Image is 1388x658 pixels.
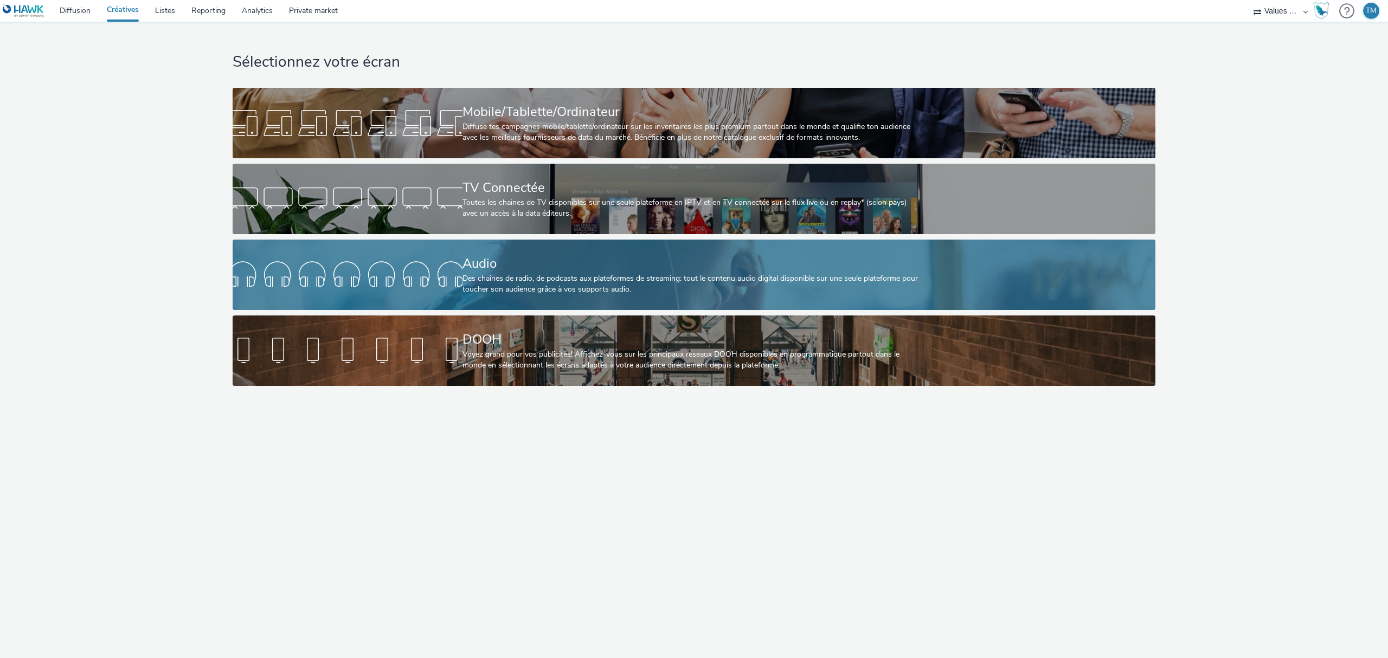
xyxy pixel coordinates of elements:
a: DOOHVoyez grand pour vos publicités! Affichez-vous sur les principaux réseaux DOOH disponibles en... [233,315,1155,386]
h1: Sélectionnez votre écran [233,52,1155,73]
div: Audio [462,254,922,273]
div: Voyez grand pour vos publicités! Affichez-vous sur les principaux réseaux DOOH disponibles en pro... [462,349,922,371]
div: Toutes les chaines de TV disponibles sur une seule plateforme en IPTV et en TV connectée sur le f... [462,197,922,220]
img: Hawk Academy [1313,2,1329,20]
div: Des chaînes de radio, de podcasts aux plateformes de streaming: tout le contenu audio digital dis... [462,273,922,295]
a: TV ConnectéeToutes les chaines de TV disponibles sur une seule plateforme en IPTV et en TV connec... [233,164,1155,234]
div: TV Connectée [462,178,922,197]
img: undefined Logo [3,4,44,18]
div: DOOH [462,330,922,349]
a: Hawk Academy [1313,2,1334,20]
a: Mobile/Tablette/OrdinateurDiffuse tes campagnes mobile/tablette/ordinateur sur les inventaires le... [233,88,1155,158]
div: Mobile/Tablette/Ordinateur [462,102,922,121]
a: AudioDes chaînes de radio, de podcasts aux plateformes de streaming: tout le contenu audio digita... [233,240,1155,310]
div: TM [1366,3,1377,19]
div: Diffuse tes campagnes mobile/tablette/ordinateur sur les inventaires les plus premium partout dan... [462,121,922,144]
